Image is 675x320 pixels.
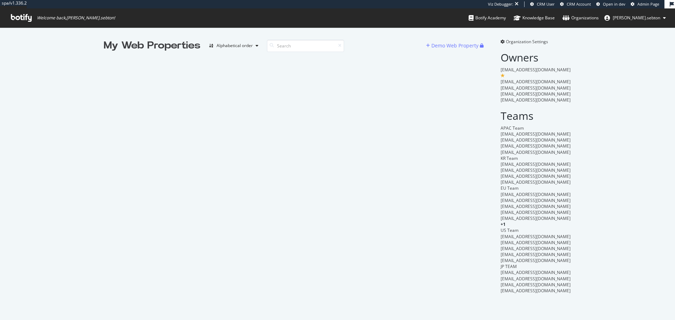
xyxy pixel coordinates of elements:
[501,246,571,252] span: [EMAIL_ADDRESS][DOMAIN_NAME]
[426,43,480,48] a: Demo Web Property
[514,8,555,27] a: Knowledge Base
[501,221,506,227] span: + 1
[501,91,571,97] span: [EMAIL_ADDRESS][DOMAIN_NAME]
[501,110,571,122] h2: Teams
[501,263,571,269] div: JP TEAM
[501,209,571,215] span: [EMAIL_ADDRESS][DOMAIN_NAME]
[217,44,253,48] div: Alphabetical order
[501,85,571,91] span: [EMAIL_ADDRESS][DOMAIN_NAME]
[469,14,506,21] div: Botify Academy
[501,257,571,263] span: [EMAIL_ADDRESS][DOMAIN_NAME]
[501,191,571,197] span: [EMAIL_ADDRESS][DOMAIN_NAME]
[631,1,659,7] a: Admin Page
[488,1,513,7] div: Viz Debugger:
[501,161,571,167] span: [EMAIL_ADDRESS][DOMAIN_NAME]
[501,227,571,233] div: US Team
[501,197,571,203] span: [EMAIL_ADDRESS][DOMAIN_NAME]
[501,155,571,161] div: KR Team
[37,15,115,21] span: Welcome back, [PERSON_NAME].sebton !
[501,143,571,149] span: [EMAIL_ADDRESS][DOMAIN_NAME]
[501,125,571,131] div: APAC Team
[562,14,599,21] div: Organizations
[469,8,506,27] a: Botify Academy
[267,40,344,52] input: Search
[501,137,571,143] span: [EMAIL_ADDRESS][DOMAIN_NAME]
[530,1,555,7] a: CRM User
[560,1,591,7] a: CRM Account
[501,97,571,103] span: [EMAIL_ADDRESS][DOMAIN_NAME]
[537,1,555,7] span: CRM User
[613,15,660,21] span: anne.sebton
[603,1,625,7] span: Open in dev
[637,1,659,7] span: Admin Page
[501,149,571,155] span: [EMAIL_ADDRESS][DOMAIN_NAME]
[501,240,571,246] span: [EMAIL_ADDRESS][DOMAIN_NAME]
[431,42,478,49] div: Demo Web Property
[501,288,571,294] span: [EMAIL_ADDRESS][DOMAIN_NAME]
[562,8,599,27] a: Organizations
[501,269,571,275] span: [EMAIL_ADDRESS][DOMAIN_NAME]
[501,282,571,288] span: [EMAIL_ADDRESS][DOMAIN_NAME]
[501,185,571,191] div: EU Team
[501,252,571,257] span: [EMAIL_ADDRESS][DOMAIN_NAME]
[501,79,571,85] span: [EMAIL_ADDRESS][DOMAIN_NAME]
[501,234,571,240] span: [EMAIL_ADDRESS][DOMAIN_NAME]
[206,40,261,51] button: Alphabetical order
[599,12,671,24] button: [PERSON_NAME].sebton
[501,67,571,73] span: [EMAIL_ADDRESS][DOMAIN_NAME]
[501,203,571,209] span: [EMAIL_ADDRESS][DOMAIN_NAME]
[501,215,571,221] span: [EMAIL_ADDRESS][DOMAIN_NAME]
[501,131,571,137] span: [EMAIL_ADDRESS][DOMAIN_NAME]
[506,39,548,45] span: Organization Settings
[596,1,625,7] a: Open in dev
[426,40,480,51] button: Demo Web Property
[567,1,591,7] span: CRM Account
[501,52,571,63] h2: Owners
[104,39,200,53] div: My Web Properties
[501,179,571,185] span: [EMAIL_ADDRESS][DOMAIN_NAME]
[501,173,571,179] span: [EMAIL_ADDRESS][DOMAIN_NAME]
[501,276,571,282] span: [EMAIL_ADDRESS][DOMAIN_NAME]
[514,14,555,21] div: Knowledge Base
[501,167,571,173] span: [EMAIL_ADDRESS][DOMAIN_NAME]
